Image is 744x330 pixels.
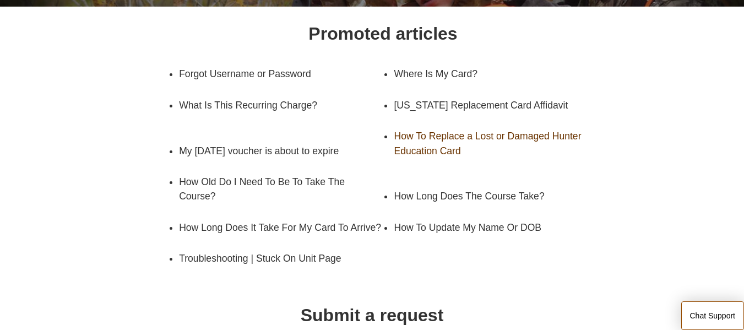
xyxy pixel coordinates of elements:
[394,90,581,121] a: [US_STATE] Replacement Card Affidavit
[179,243,366,274] a: Troubleshooting | Stuck On Unit Page
[179,58,366,89] a: Forgot Username or Password
[394,121,598,166] a: How To Replace a Lost or Damaged Hunter Education Card
[394,181,581,212] a: How Long Does The Course Take?
[308,20,457,47] h1: Promoted articles
[394,212,581,243] a: How To Update My Name Or DOB
[179,166,366,212] a: How Old Do I Need To Be To Take The Course?
[394,58,581,89] a: Where Is My Card?
[301,302,444,328] h1: Submit a request
[179,136,366,166] a: My [DATE] voucher is about to expire
[179,90,383,121] a: What Is This Recurring Charge?
[179,212,383,243] a: How Long Does It Take For My Card To Arrive?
